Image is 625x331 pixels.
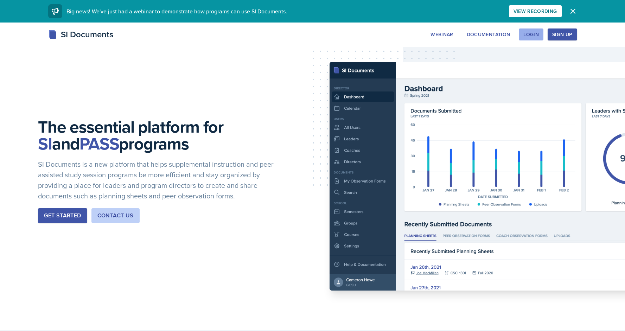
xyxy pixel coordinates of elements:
button: Login [519,28,543,40]
button: Get Started [38,208,87,223]
div: SI Documents [48,28,113,41]
button: Webinar [426,28,458,40]
button: Contact Us [91,208,140,223]
div: View Recording [514,8,557,14]
div: Documentation [467,32,510,37]
div: Sign Up [552,32,572,37]
span: Big news! We've just had a webinar to demonstrate how programs can use SI Documents. [66,7,287,15]
div: Login [523,32,539,37]
button: View Recording [509,5,562,17]
div: Get Started [44,211,81,220]
button: Documentation [462,28,515,40]
div: Webinar [431,32,453,37]
div: Contact Us [97,211,134,220]
button: Sign Up [548,28,577,40]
